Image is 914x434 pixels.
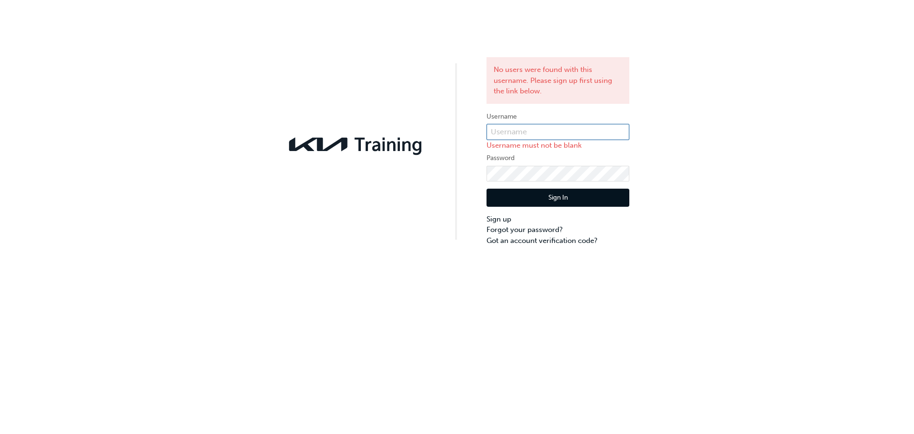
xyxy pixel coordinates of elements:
p: Username must not be blank [487,140,629,151]
a: Sign up [487,214,629,225]
label: Username [487,111,629,122]
div: No users were found with this username. Please sign up first using the link below. [487,57,629,104]
a: Got an account verification code? [487,235,629,246]
label: Password [487,152,629,164]
input: Username [487,124,629,140]
button: Sign In [487,189,629,207]
a: Forgot your password? [487,224,629,235]
img: kia-training [285,131,427,157]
